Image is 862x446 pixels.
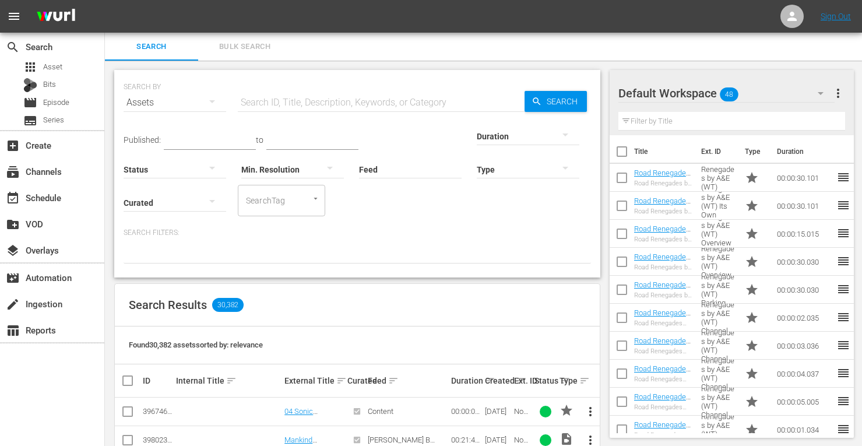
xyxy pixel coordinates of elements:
[485,436,511,444] div: [DATE]
[634,168,691,195] a: Road Renegades by A&E (WT) Action 30
[634,308,691,326] a: Road Renegades Channel ID 2
[634,236,692,243] div: Road Renegades by A&E (WT) Overview Cutdown Gnarly 15
[583,405,597,419] span: more_vert
[560,432,574,446] span: Video
[745,367,759,381] span: Promo
[634,280,691,307] a: Road Renegades by A&E (WT) Parking Wars 30
[6,217,20,231] span: VOD
[6,165,20,179] span: Channels
[6,191,20,205] span: Schedule
[696,332,740,360] td: Road Renegades by A&E (WT) Channel ID 3
[696,416,740,444] td: Road Renegades by A&E (WT) Channel ID 1
[772,332,836,360] td: 00:00:03.036
[634,292,692,299] div: Road Renegades by A&E (WT) Parking Wars 30
[634,336,691,354] a: Road Renegades Channel ID 3
[284,374,343,388] div: External Title
[772,388,836,416] td: 00:00:05.005
[738,135,770,168] th: Type
[176,374,281,388] div: Internal Title
[143,407,173,416] div: 39674643
[23,60,37,74] span: Asset
[696,164,740,192] td: Road Renegades by A&E (WT) Action 30
[634,319,692,327] div: Road Renegades Channel ID 2
[576,398,604,426] button: more_vert
[451,374,481,388] div: Duration
[694,135,738,168] th: Ext. ID
[836,282,850,296] span: reorder
[696,360,740,388] td: Road Renegades by A&E (WT) Channel ID 4
[525,91,587,112] button: Search
[634,180,692,187] div: Road Renegades by A&E (WT) Action 30
[772,164,836,192] td: 00:00:30.101
[336,375,347,386] span: sort
[772,248,836,276] td: 00:00:30.030
[129,298,207,312] span: Search Results
[772,220,836,248] td: 00:00:15.015
[112,40,191,54] span: Search
[23,96,37,110] span: Episode
[6,324,20,338] span: Reports
[836,338,850,352] span: reorder
[745,311,759,325] span: Promo
[836,366,850,380] span: reorder
[514,407,532,416] div: None
[618,77,835,110] div: Default Workspace
[310,193,321,204] button: Open
[43,114,64,126] span: Series
[634,264,692,271] div: Road Renegades by A&E (WT) Overview Gnarly 30
[226,375,237,386] span: sort
[836,198,850,212] span: reorder
[212,298,244,312] span: 30,382
[696,304,740,332] td: Road Renegades by A&E (WT) Channel ID 2
[772,276,836,304] td: 00:00:30.030
[634,403,692,411] div: Road Renegades Channel ID 5
[43,61,62,73] span: Asset
[770,135,840,168] th: Duration
[634,224,691,268] a: Road Renegades by A&E (WT) Overview Cutdown Gnarly 15
[284,407,333,424] a: 04 Sonic Branding Open
[542,91,587,112] span: Search
[43,79,56,90] span: Bits
[43,97,69,108] span: Episode
[745,255,759,269] span: Promo
[745,339,759,353] span: Promo
[368,407,393,416] span: Content
[836,422,850,436] span: reorder
[634,375,692,383] div: Road Renegades Channel ID 4
[23,114,37,128] span: Series
[124,228,591,238] p: Search Filters:
[534,374,556,388] div: Status
[634,420,691,438] a: Road Renegades Channel ID 1
[514,376,532,385] div: Ext. ID
[28,3,84,30] img: ans4CAIJ8jUAAAAAAAAAAAAAAAAAAAAAAAAgQb4GAAAAAAAAAAAAAAAAAAAAAAAAJMjXAAAAAAAAAAAAAAAAAAAAAAAAgAT5G...
[634,347,692,355] div: Road Renegades Channel ID 3
[720,82,738,107] span: 48
[836,170,850,184] span: reorder
[772,360,836,388] td: 00:00:04.037
[388,375,399,386] span: sort
[129,340,263,349] span: Found 30,382 assets sorted by: relevance
[836,226,850,240] span: reorder
[634,135,694,168] th: Title
[124,86,226,119] div: Assets
[836,394,850,408] span: reorder
[745,423,759,437] span: Promo
[821,12,851,21] a: Sign Out
[745,171,759,185] span: Promo
[745,227,759,241] span: Promo
[831,86,845,100] span: more_vert
[745,395,759,409] span: Promo
[143,376,173,385] div: ID
[256,135,263,145] span: to
[836,254,850,268] span: reorder
[143,436,173,444] div: 39802319
[23,78,37,92] div: Bits
[634,431,692,439] div: Road Renegades Channel ID 1
[7,9,21,23] span: menu
[696,248,740,276] td: Road Renegades by A&E (WT) Overview Gnarly 30
[836,310,850,324] span: reorder
[634,364,691,382] a: Road Renegades Channel ID 4
[124,135,161,145] span: Published:
[451,436,481,444] div: 00:21:41.133
[772,192,836,220] td: 00:00:30.101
